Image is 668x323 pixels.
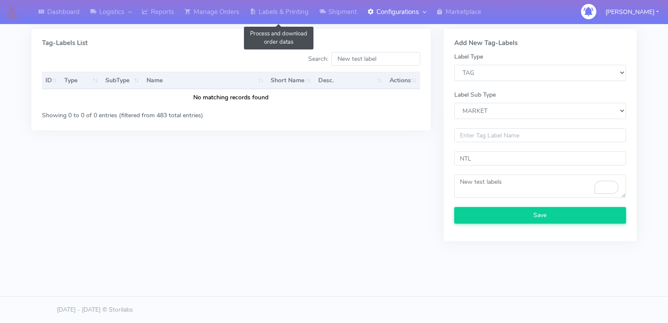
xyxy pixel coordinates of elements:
[454,128,626,142] input: Enter Tag Label Name
[42,89,420,105] td: No matching records found
[599,3,665,21] button: [PERSON_NAME]
[454,90,496,99] label: Label Sub Type
[308,52,420,66] label: Search:
[42,39,420,47] h5: Tag-Labels List
[61,72,102,89] th: Type: activate to sort column ascending
[42,105,192,120] div: Showing 0 to 0 of 0 entries (filtered from 483 total entries)
[42,72,61,89] th: ID: activate to sort column ascending
[102,72,143,89] th: SubType: activate to sort column ascending
[386,72,420,89] th: Actions: activate to sort column ascending
[315,72,386,89] th: Desc.: activate to sort column ascending
[454,175,626,198] textarea: To enrich screen reader interactions, please activate Accessibility in Grammarly extension settings
[454,52,483,61] label: Label Type
[267,72,315,89] th: Short Name: activate to sort column ascending
[454,151,626,165] input: Enter Short Name
[454,39,626,47] h5: Add New Tag-Labels
[454,207,626,223] button: Save
[143,72,268,89] th: Name: activate to sort column ascending
[331,52,420,66] input: Search:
